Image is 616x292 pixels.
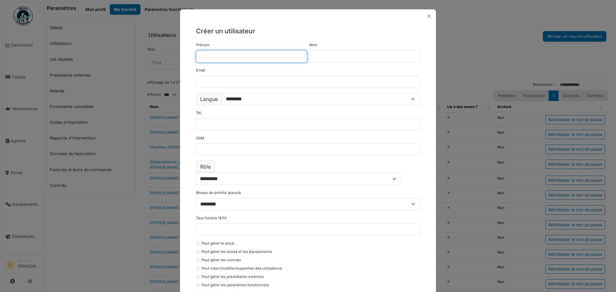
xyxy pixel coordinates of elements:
[201,282,269,288] label: Peut gérer les paramètres fonctionnels
[201,249,272,254] label: Peut gérer les zones et les équipements
[196,68,205,73] label: Email
[201,274,264,279] label: Peut gérer les prestataires externes
[196,161,215,173] label: Rôle
[196,93,222,105] label: Langue
[201,257,241,263] label: Peut gérer les contrats
[196,215,227,221] label: Taux horaire (€/h)
[196,26,420,36] h5: Créer un utilisateur
[196,110,202,116] label: Tél.
[196,190,241,196] label: Niveau de priorité associé
[309,42,317,48] label: Nom
[201,266,282,271] label: Peut créer/modifier/supprimer des utilisateurs
[196,42,210,48] label: Prénom
[201,241,234,246] label: Peut gérer le stock
[196,136,204,141] label: GSM
[425,12,433,21] button: Close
